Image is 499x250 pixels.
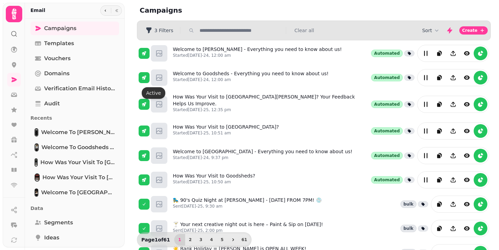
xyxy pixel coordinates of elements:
[173,197,322,212] a: 🛼 90's Quiz Night at [PERSON_NAME] - [DATE] FROM 7PM! 💿Sent[DATE]-25, 9:30 am
[177,238,182,242] span: 1
[422,27,440,34] button: Sort
[446,47,460,60] button: Share campaign preview
[142,87,165,99] div: Active
[446,97,460,111] button: Share campaign preview
[433,124,446,138] button: duplicate
[140,5,271,15] h2: Campaigns
[140,25,179,36] button: 3 Filters
[173,53,342,58] p: Started [DATE]-24, 12:00 am
[173,228,323,233] p: Sent [DATE]-25, 2:00 pm
[460,97,474,111] button: view
[433,71,446,84] button: duplicate
[206,234,217,246] button: 4
[30,22,119,35] a: Campaigns
[460,222,474,235] button: view
[371,176,403,184] div: Automated
[30,126,119,139] a: Welcome to Albert Hall - Everything you need to know about us!Welcome to [PERSON_NAME] - Everythi...
[460,149,474,162] button: view
[446,173,460,187] button: Share campaign preview
[30,112,119,124] p: Recents
[209,238,214,242] span: 4
[419,149,433,162] button: edit
[30,141,119,154] a: Welcome to Goodsheds - Everything you need to know about us!Welcome to Goodsheds - Everything you...
[446,71,460,84] button: Share campaign preview
[446,149,460,162] button: Share campaign preview
[460,71,474,84] button: view
[173,148,353,163] a: Welcome to [GEOGRAPHIC_DATA] - Everything you need to know about us!Started[DATE]-24, 9:37 pm
[173,179,255,185] p: Started [DATE]-25, 10:50 am
[41,143,115,152] span: Welcome to Goodsheds - Everything you need to know about us!
[174,234,250,246] nav: Pagination
[173,107,368,113] p: Started [DATE]-25, 12:35 pm
[30,52,119,65] a: Vouchers
[44,54,71,63] span: Vouchers
[474,97,487,111] button: reports
[419,173,433,187] button: edit
[30,67,119,80] a: Domains
[371,50,403,57] div: Automated
[474,222,487,235] button: reports
[44,39,74,48] span: Templates
[173,77,329,82] p: Started [DATE]-24, 12:00 am
[239,234,250,246] button: 61
[30,37,119,50] a: Templates
[44,84,115,93] span: Verification email history
[371,74,403,81] div: Automated
[433,197,446,211] button: duplicate
[41,128,115,136] span: Welcome to [PERSON_NAME] - Everything you need to know about us!
[30,186,119,199] a: Welcome to Newport Market - Everything you need to know about us!Welcome to [GEOGRAPHIC_DATA] - E...
[433,149,446,162] button: duplicate
[173,123,279,139] a: How Was Your Visit to [GEOGRAPHIC_DATA]?Started[DATE]-25, 10:51 am
[30,231,119,245] a: Ideas
[173,221,323,236] a: 🍸 Your next creative night out is here – Paint & Sip on [DATE]!Sent[DATE]-25, 2:00 pm
[30,7,45,14] h2: Email
[371,101,403,108] div: Automated
[174,234,185,246] button: 1
[460,124,474,138] button: view
[30,97,119,110] a: Audit
[419,97,433,111] button: edit
[35,174,39,181] img: How Was Your Visit to Newport Market?
[474,149,487,162] button: reports
[474,124,487,138] button: reports
[44,69,69,78] span: Domains
[459,26,488,35] button: Create
[419,71,433,84] button: edit
[173,155,353,160] p: Started [DATE]-24, 9:37 pm
[460,197,474,211] button: view
[460,47,474,60] button: view
[419,47,433,60] button: edit
[446,124,460,138] button: Share campaign preview
[139,236,173,243] p: Page 1 of 61
[40,158,115,167] span: How Was Your Visit to [GEOGRAPHIC_DATA][PERSON_NAME]? Your Feedback Helps Us Improve.
[185,234,196,246] button: 2
[44,100,60,108] span: Audit
[460,173,474,187] button: view
[173,130,279,136] p: Started [DATE]-25, 10:51 am
[371,127,403,135] div: Automated
[474,71,487,84] button: reports
[30,156,119,169] a: How Was Your Visit to Swansea Albert Hall? Your Feedback Helps Us Improve.How Was Your Visit to [...
[35,189,38,196] img: Welcome to Newport Market - Everything you need to know about us!
[35,129,38,136] img: Welcome to Albert Hall - Everything you need to know about us!
[219,238,225,242] span: 5
[227,234,239,246] button: next
[242,238,247,242] span: 61
[173,46,342,61] a: Welcome to [PERSON_NAME] - Everything you need to know about us!Started[DATE]-24, 12:00 am
[474,197,487,211] button: reports
[446,222,460,235] button: Share campaign preview
[35,159,37,166] img: How Was Your Visit to Swansea Albert Hall? Your Feedback Helps Us Improve.
[419,124,433,138] button: edit
[433,47,446,60] button: duplicate
[188,238,193,242] span: 2
[433,222,446,235] button: duplicate
[154,28,173,33] span: 3 Filters
[173,70,329,85] a: Welcome to Goodsheds - Everything you need to know about us!Started[DATE]-24, 12:00 am
[195,234,206,246] button: 3
[44,24,76,32] span: Campaigns
[433,173,446,187] button: duplicate
[44,219,73,227] span: Segments
[44,234,59,242] span: Ideas
[462,28,477,32] span: Create
[173,172,255,187] a: How Was Your Visit to Goodsheds?Started[DATE]-25, 10:50 am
